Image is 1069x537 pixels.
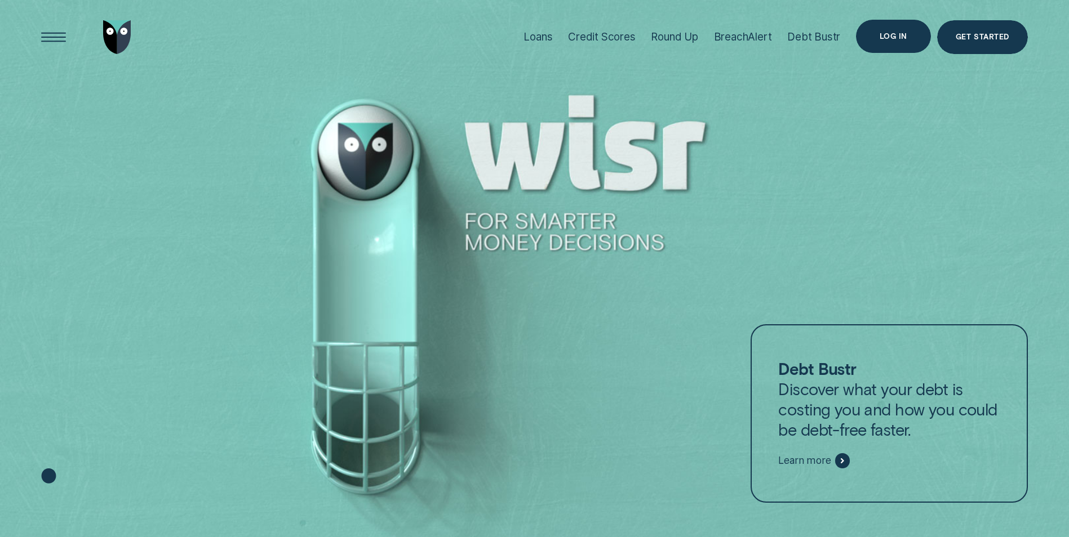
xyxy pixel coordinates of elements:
div: Log in [880,33,907,40]
button: Open Menu [37,20,70,54]
button: Log in [856,20,931,53]
div: Debt Bustr [787,30,840,43]
div: Credit Scores [568,30,636,43]
span: Learn more [778,454,831,467]
div: Round Up [651,30,698,43]
strong: Debt Bustr [778,359,856,378]
img: Wisr [103,20,131,54]
a: Debt BustrDiscover what your debt is costing you and how you could be debt-free faster.Learn more [751,324,1028,502]
a: Get Started [937,20,1028,54]
div: Loans [524,30,552,43]
div: BreachAlert [714,30,772,43]
p: Discover what your debt is costing you and how you could be debt-free faster. [778,359,1000,440]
